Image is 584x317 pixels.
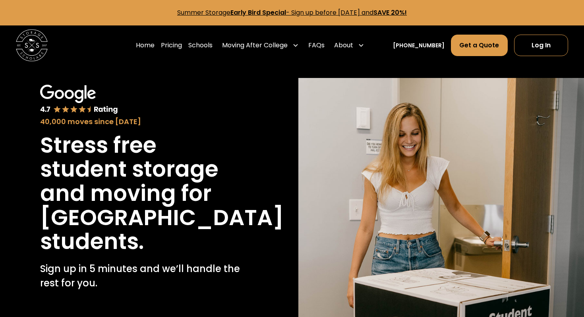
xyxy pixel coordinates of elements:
[514,35,568,56] a: Log In
[40,229,144,254] h1: students.
[40,116,246,127] div: 40,000 moves since [DATE]
[393,41,445,50] a: [PHONE_NUMBER]
[161,34,182,56] a: Pricing
[40,85,118,115] img: Google 4.7 star rating
[451,35,507,56] a: Get a Quote
[40,133,246,206] h1: Stress free student storage and moving for
[222,41,288,50] div: Moving After College
[40,206,284,230] h1: [GEOGRAPHIC_DATA]
[331,34,367,56] div: About
[16,29,48,61] img: Storage Scholars main logo
[308,34,325,56] a: FAQs
[373,8,407,17] strong: SAVE 20%!
[219,34,302,56] div: Moving After College
[40,262,246,290] p: Sign up in 5 minutes and we’ll handle the rest for you.
[177,8,407,17] a: Summer StorageEarly Bird Special- Sign up before [DATE] andSAVE 20%!
[230,8,286,17] strong: Early Bird Special
[188,34,213,56] a: Schools
[334,41,353,50] div: About
[136,34,155,56] a: Home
